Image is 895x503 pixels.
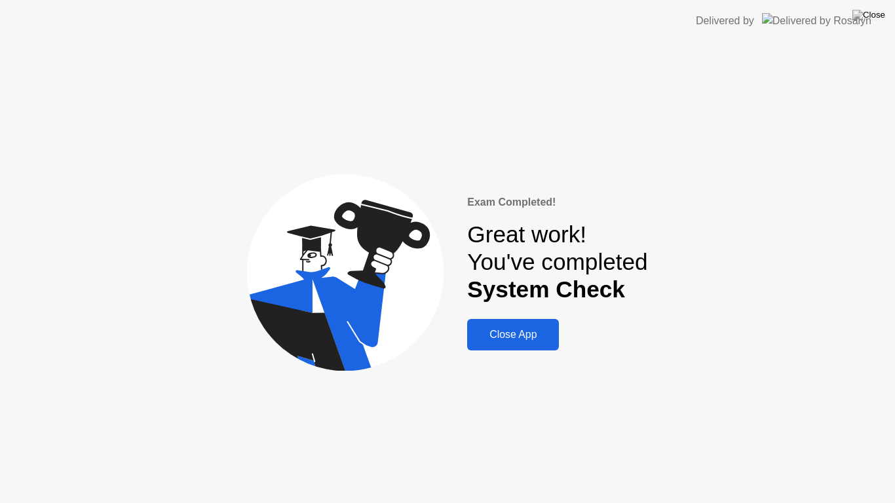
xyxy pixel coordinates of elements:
b: System Check [467,276,625,302]
img: Delivered by Rosalyn [762,13,871,28]
div: Great work! You've completed [467,221,647,304]
img: Close [852,10,885,20]
button: Close App [467,319,559,350]
div: Close App [471,329,555,341]
div: Delivered by [696,13,754,29]
div: Exam Completed! [467,195,647,210]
